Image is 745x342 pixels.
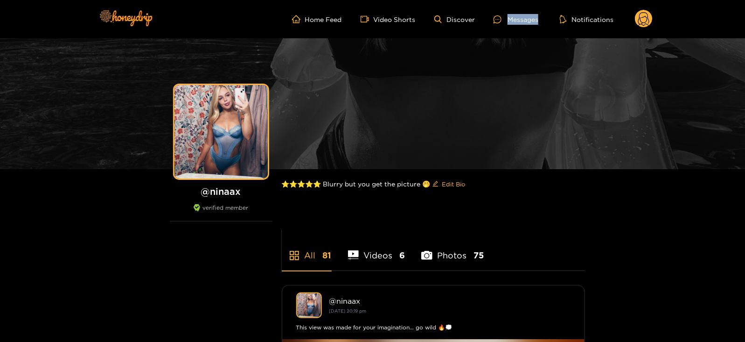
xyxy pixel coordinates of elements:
[170,185,272,197] h1: @ ninaax
[323,249,332,261] span: 81
[431,177,467,192] button: editEdit Bio
[348,228,405,271] li: Videos
[361,15,374,23] span: video-camera
[473,249,484,261] span: 75
[296,292,322,318] img: ninaax
[292,15,305,23] span: home
[292,15,342,23] a: Home Feed
[329,308,367,313] small: [DATE] 20:19 pm
[289,250,300,261] span: appstore
[399,249,405,261] span: 6
[432,181,439,188] span: edit
[557,14,616,24] button: Notifications
[494,14,538,25] div: Messages
[442,179,466,189] span: Edit Bio
[282,169,585,199] div: ⭐️⭐️⭐️⭐️⭐️ Blurry but you get the picture 🤭
[296,323,571,332] div: This view was made for your imagination… go wild 🔥💭
[170,204,272,221] div: verified member
[282,228,332,271] li: All
[329,297,571,305] div: @ ninaax
[434,15,475,23] a: Discover
[421,228,484,271] li: Photos
[361,15,416,23] a: Video Shorts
